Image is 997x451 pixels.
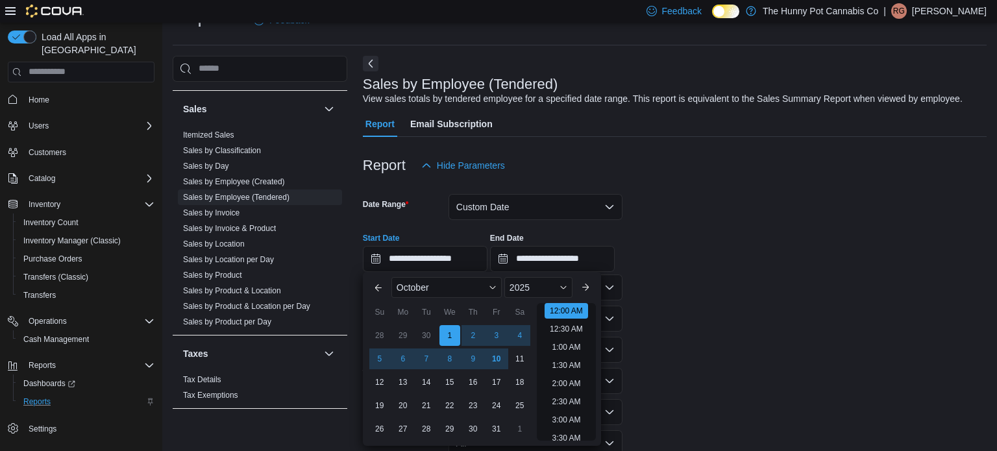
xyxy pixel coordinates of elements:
span: Report [365,111,395,137]
a: Customers [23,145,71,160]
span: Inventory [23,197,154,212]
a: Cash Management [18,332,94,347]
div: day-18 [510,372,530,393]
span: Reports [23,358,154,373]
div: day-19 [369,395,390,416]
div: October, 2025 [368,324,532,441]
a: Inventory Count [18,215,84,230]
div: Button. Open the year selector. 2025 is currently selected. [504,277,572,298]
span: Inventory Count [18,215,154,230]
button: Next month [575,277,596,298]
div: day-17 [486,372,507,393]
span: Inventory Manager (Classic) [18,233,154,249]
button: Transfers (Classic) [13,268,160,286]
div: Sales [173,127,347,335]
a: Sales by Day [183,162,229,171]
div: day-30 [463,419,484,439]
h3: Report [363,158,406,173]
div: Ryckolos Griffiths [891,3,907,19]
button: Catalog [3,169,160,188]
a: Products to Archive [183,73,250,82]
input: Press the down key to open a popover containing a calendar. [490,246,615,272]
a: Sales by Employee (Tendered) [183,193,289,202]
span: Transfers (Classic) [23,272,88,282]
button: Inventory Manager (Classic) [13,232,160,250]
a: Dashboards [13,374,160,393]
div: day-31 [486,419,507,439]
button: Reports [3,356,160,374]
div: day-30 [416,325,437,346]
div: day-12 [369,372,390,393]
div: Th [463,302,484,323]
div: day-24 [486,395,507,416]
span: Customers [29,147,66,158]
div: day-28 [416,419,437,439]
a: Dashboards [18,376,80,391]
span: Sales by Product & Location per Day [183,301,310,311]
button: Custom Date [449,194,622,220]
button: Home [3,90,160,109]
img: Cova [26,5,84,18]
span: Cash Management [18,332,154,347]
a: Sales by Product & Location [183,286,281,295]
h3: Sales by Employee (Tendered) [363,77,558,92]
span: Dashboards [18,376,154,391]
div: day-25 [510,395,530,416]
div: day-20 [393,395,413,416]
ul: Time [537,303,596,441]
h3: Sales [183,103,207,116]
button: Inventory [23,197,66,212]
li: 12:30 AM [545,321,588,337]
a: Sales by Employee (Created) [183,177,285,186]
button: Operations [3,312,160,330]
a: Sales by Classification [183,146,261,155]
div: day-4 [510,325,530,346]
span: Sales by Location [183,239,245,249]
span: 2025 [510,282,530,293]
div: day-5 [369,348,390,369]
span: Sales by Product & Location [183,286,281,296]
a: Transfers (Classic) [18,269,93,285]
div: day-29 [393,325,413,346]
label: Date Range [363,199,409,210]
a: Reports [18,394,56,409]
div: day-11 [510,348,530,369]
button: Taxes [321,346,337,361]
p: | [883,3,886,19]
span: October [397,282,429,293]
span: Sales by Invoice [183,208,240,218]
div: Tu [416,302,437,323]
span: Catalog [23,171,154,186]
button: Purchase Orders [13,250,160,268]
a: Inventory Manager (Classic) [18,233,126,249]
span: Transfers [23,290,56,300]
div: day-26 [369,419,390,439]
div: Taxes [173,372,347,408]
button: Operations [23,313,72,329]
span: Transfers [18,287,154,303]
div: day-28 [369,325,390,346]
span: Operations [29,316,67,326]
div: day-13 [393,372,413,393]
span: Tax Details [183,374,221,385]
div: day-6 [393,348,413,369]
span: Users [29,121,49,131]
span: Sales by Employee (Tendered) [183,192,289,202]
div: day-2 [463,325,484,346]
div: Mo [393,302,413,323]
button: Open list of options [604,376,615,386]
a: Settings [23,421,62,437]
button: Open list of options [604,345,615,355]
span: Inventory Manager (Classic) [23,236,121,246]
button: Cash Management [13,330,160,348]
span: Home [29,95,49,105]
a: Tax Details [183,375,221,384]
div: day-14 [416,372,437,393]
span: Sales by Classification [183,145,261,156]
span: Itemized Sales [183,130,234,140]
button: Open list of options [604,282,615,293]
button: Customers [3,143,160,162]
a: Sales by Invoice & Product [183,224,276,233]
span: Purchase Orders [23,254,82,264]
span: Purchase Orders [18,251,154,267]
